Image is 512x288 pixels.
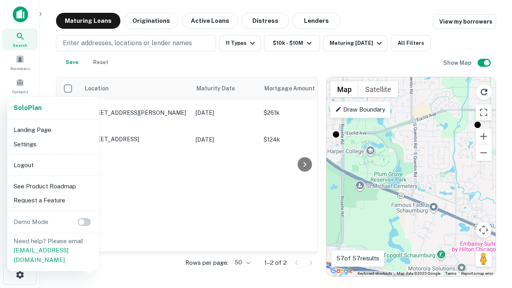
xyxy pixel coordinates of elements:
[10,217,52,227] p: Demo Mode
[10,123,96,137] li: Landing Page
[14,247,68,263] a: [EMAIL_ADDRESS][DOMAIN_NAME]
[14,236,93,265] p: Need help? Please email
[10,179,96,194] li: See Product Roadmap
[10,193,96,208] li: Request a Feature
[10,158,96,172] li: Logout
[14,103,42,113] a: SoloPlan
[10,137,96,152] li: Settings
[14,104,42,112] strong: Solo Plan
[472,224,512,262] iframe: Chat Widget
